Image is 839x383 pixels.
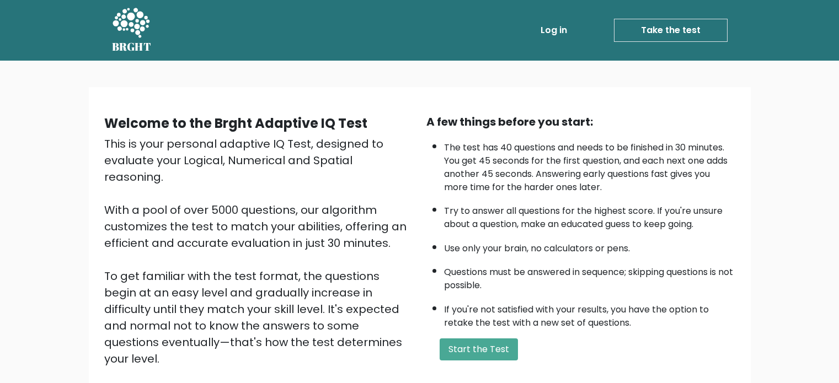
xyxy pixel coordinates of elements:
[444,136,735,194] li: The test has 40 questions and needs to be finished in 30 minutes. You get 45 seconds for the firs...
[444,199,735,231] li: Try to answer all questions for the highest score. If you're unsure about a question, make an edu...
[444,236,735,255] li: Use only your brain, no calculators or pens.
[536,19,571,41] a: Log in
[444,298,735,330] li: If you're not satisfied with your results, you have the option to retake the test with a new set ...
[440,338,518,360] button: Start the Test
[444,260,735,292] li: Questions must be answered in sequence; skipping questions is not possible.
[104,114,367,132] b: Welcome to the Brght Adaptive IQ Test
[426,114,735,130] div: A few things before you start:
[112,4,152,56] a: BRGHT
[112,40,152,53] h5: BRGHT
[614,19,728,42] a: Take the test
